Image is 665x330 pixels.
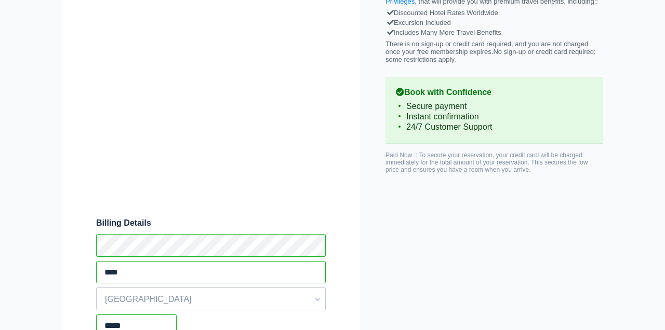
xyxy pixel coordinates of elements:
b: Book with Confidence [396,88,592,97]
li: Secure payment [396,101,592,112]
span: [GEOGRAPHIC_DATA] [97,291,325,308]
div: Discounted Hotel Rates Worldwide [388,8,600,18]
li: 24/7 Customer Support [396,122,592,132]
span: Billing Details [96,218,326,228]
span: Paid Now :: To secure your reservation, your credit card will be charged immediately for the tota... [385,152,588,173]
li: Instant confirmation [396,112,592,122]
span: No sign-up or credit card required; some restrictions apply. [385,48,596,63]
div: Includes Many More Travel Benefits [388,27,600,37]
div: Excursion Included [388,18,600,27]
p: There is no sign-up or credit card required, and you are not charged once your free membership ex... [385,40,603,63]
